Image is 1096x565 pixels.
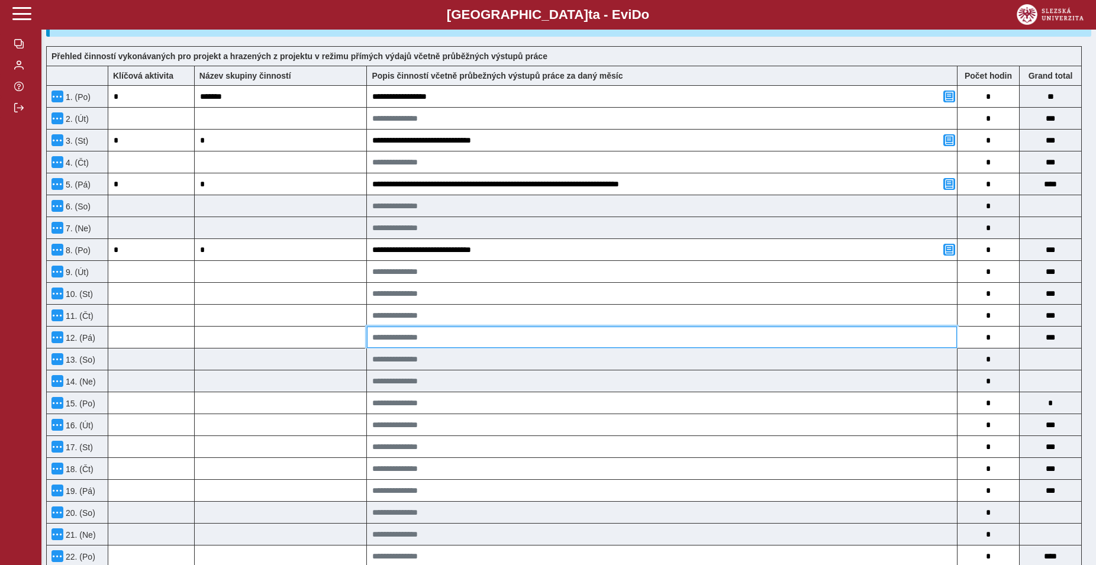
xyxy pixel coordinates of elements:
[63,114,89,124] span: 2. (Út)
[63,530,96,540] span: 21. (Ne)
[943,178,955,190] button: Přidat poznámku
[51,200,63,212] button: Menu
[51,91,63,102] button: Menu
[63,377,96,386] span: 14. (Ne)
[631,7,641,22] span: D
[63,136,88,146] span: 3. (St)
[63,443,93,452] span: 17. (St)
[51,375,63,387] button: Menu
[943,91,955,102] button: Přidat poznámku
[51,244,63,256] button: Menu
[113,71,173,80] b: Klíčová aktivita
[63,464,94,474] span: 18. (Čt)
[372,71,623,80] b: Popis činností včetně průbežných výstupů práce za daný měsíc
[943,134,955,146] button: Přidat poznámku
[63,224,91,233] span: 7. (Ne)
[51,156,63,168] button: Menu
[51,112,63,124] button: Menu
[51,528,63,540] button: Menu
[63,267,89,277] span: 9. (Út)
[51,288,63,299] button: Menu
[63,246,91,255] span: 8. (Po)
[63,355,95,364] span: 13. (So)
[199,71,291,80] b: Název skupiny činností
[943,244,955,256] button: Přidat poznámku
[51,550,63,562] button: Menu
[63,180,91,189] span: 5. (Pá)
[51,178,63,190] button: Menu
[51,266,63,277] button: Menu
[51,397,63,409] button: Menu
[63,92,91,102] span: 1. (Po)
[63,158,89,167] span: 4. (Čt)
[63,421,94,430] span: 16. (Út)
[51,441,63,453] button: Menu
[958,71,1019,80] b: Počet hodin
[51,463,63,474] button: Menu
[63,333,95,343] span: 12. (Pá)
[51,331,63,343] button: Menu
[51,353,63,365] button: Menu
[36,7,1060,22] b: [GEOGRAPHIC_DATA] a - Evi
[642,7,650,22] span: o
[1020,71,1081,80] b: Suma za den přes všechny výkazy
[51,222,63,234] button: Menu
[51,506,63,518] button: Menu
[63,552,95,561] span: 22. (Po)
[63,311,94,321] span: 11. (Čt)
[51,51,547,61] b: Přehled činností vykonávaných pro projekt a hrazených z projektu v režimu přímých výdajů včetně p...
[63,399,95,408] span: 15. (Po)
[51,419,63,431] button: Menu
[63,486,95,496] span: 19. (Pá)
[51,485,63,496] button: Menu
[63,508,95,518] span: 20. (So)
[1017,4,1084,25] img: logo_web_su.png
[63,289,93,299] span: 10. (St)
[588,7,592,22] span: t
[51,134,63,146] button: Menu
[51,309,63,321] button: Menu
[63,202,91,211] span: 6. (So)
